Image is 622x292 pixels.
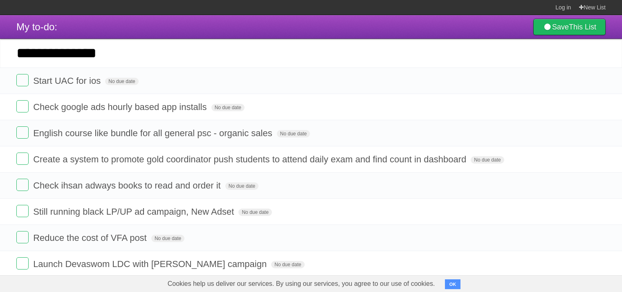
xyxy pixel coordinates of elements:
[16,205,29,217] label: Done
[33,128,274,138] span: English course like bundle for all general psc - organic sales
[105,78,138,85] span: No due date
[271,261,304,268] span: No due date
[533,19,606,35] a: SaveThis List
[159,276,443,292] span: Cookies help us deliver our services. By using our services, you agree to our use of cookies.
[16,179,29,191] label: Done
[16,100,29,112] label: Done
[225,182,258,190] span: No due date
[16,153,29,165] label: Done
[277,130,310,137] span: No due date
[16,257,29,270] label: Done
[33,259,269,269] span: Launch Devaswom LDC with [PERSON_NAME] campaign
[33,76,103,86] span: Start UAC for ios
[16,126,29,139] label: Done
[445,279,461,289] button: OK
[33,102,209,112] span: Check google ads hourly based app installs
[33,154,468,164] span: Create a system to promote gold coordinator push students to attend daily exam and find count in ...
[238,209,272,216] span: No due date
[151,235,184,242] span: No due date
[16,74,29,86] label: Done
[211,104,245,111] span: No due date
[16,231,29,243] label: Done
[471,156,504,164] span: No due date
[33,180,223,191] span: Check ihsan adways books to read and order it
[569,23,596,31] b: This List
[33,207,236,217] span: Still running black LP/UP ad campaign, New Adset
[33,233,149,243] span: Reduce the cost of VFA post
[16,21,57,32] span: My to-do:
